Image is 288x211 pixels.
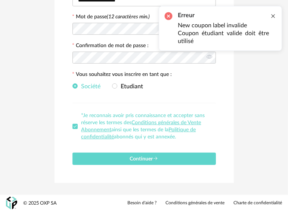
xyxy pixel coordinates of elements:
[130,156,158,162] span: Continuer
[81,127,196,140] a: Politique de confidentialité
[127,200,157,206] a: Besoin d'aide ?
[178,30,269,45] li: Coupon étudiant valide doit être utilisé
[81,120,201,132] a: Conditions générales de Vente Abonnement
[72,43,149,50] label: Confirmation de mot de passe :
[165,200,224,206] a: Conditions générales de vente
[117,83,143,89] span: Etudiant
[6,197,17,210] img: OXP
[107,14,150,19] i: (12 caractères min.)
[233,200,282,206] a: Charte de confidentialité
[23,200,57,207] div: © 2025 OXP SA
[178,12,269,19] h2: Erreur
[78,83,101,89] span: Société
[72,153,216,165] button: Continuer
[178,22,269,30] li: New coupon label invalide
[81,113,205,140] span: *Je reconnais avoir pris connaissance et accepter sans réserve les termes des ainsi que les terme...
[76,14,150,19] label: Mot de passe
[72,72,172,79] label: Vous souhaitez vous inscrire en tant que :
